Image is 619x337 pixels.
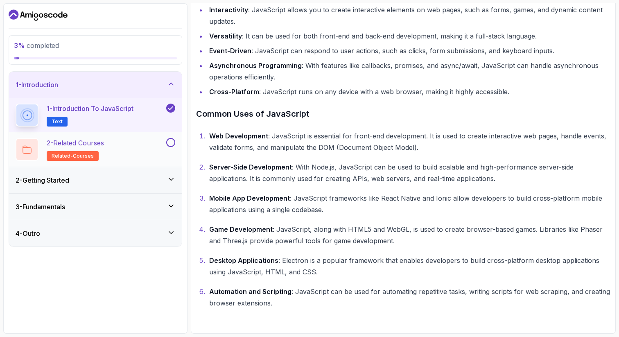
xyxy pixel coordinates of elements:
h3: 2 - Getting Started [16,175,69,185]
strong: Event-Driven [209,47,251,55]
button: 1-Introduction to JavaScriptText [16,104,175,127]
h3: Common Uses of JavaScript [196,107,610,120]
strong: Mobile App Development [209,194,290,202]
h3: 4 - Outro [16,228,40,238]
span: 3 % [14,41,25,50]
button: 4-Outro [9,220,182,247]
h3: 3 - Fundamentals [16,202,65,212]
strong: Asynchronous Programming [209,61,302,70]
a: Dashboard [9,9,68,22]
strong: Automation and Scripting [209,287,291,296]
li: : JavaScript allows you to create interactive elements on web pages, such as forms, games, and dy... [207,4,610,27]
button: 2-Getting Started [9,167,182,193]
strong: Cross-Platform [209,88,259,96]
strong: Game Development [209,225,273,233]
li: : JavaScript can respond to user actions, such as clicks, form submissions, and keyboard inputs. [207,45,610,57]
span: completed [14,41,59,50]
span: related-courses [52,153,94,159]
p: : JavaScript is essential for front-end development. It is used to create interactive web pages, ... [209,130,610,153]
li: : JavaScript runs on any device with a web browser, making it highly accessible. [207,86,610,97]
li: : With features like callbacks, promises, and async/await, JavaScript can handle asynchronous ope... [207,60,610,83]
p: 1 - Introduction to JavaScript [47,104,133,113]
p: 2 - Related Courses [47,138,104,148]
button: 3-Fundamentals [9,194,182,220]
h3: 1 - Introduction [16,80,58,90]
p: : With Node.js, JavaScript can be used to build scalable and high-performance server-side applica... [209,161,610,184]
p: : JavaScript, along with HTML5 and WebGL, is used to create browser-based games. Libraries like P... [209,224,610,247]
p: : Electron is a popular framework that enables developers to build cross-platform desktop applica... [209,255,610,278]
strong: Server-Side Development [209,163,292,171]
strong: Desktop Applications [209,256,278,265]
p: : JavaScript can be used for automating repetitive tasks, writing scripts for web scraping, and c... [209,286,610,309]
strong: Versatility [209,32,242,40]
li: : It can be used for both front-end and back-end development, making it a full-stack language. [207,30,610,42]
strong: Interactivity [209,6,248,14]
button: 2-Related Coursesrelated-courses [16,138,175,161]
strong: Web Development [209,132,268,140]
p: : JavaScript frameworks like React Native and Ionic allow developers to build cross-platform mobi... [209,192,610,215]
span: Text [52,118,63,125]
button: 1-Introduction [9,72,182,98]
